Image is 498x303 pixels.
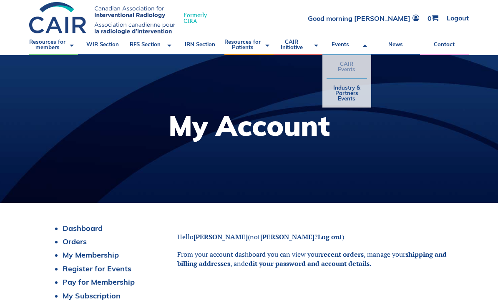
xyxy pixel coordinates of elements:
a: Industry & Partners Events [327,79,367,108]
a: My Subscription [63,291,121,300]
a: Register for Events [63,264,131,273]
a: recent orders [321,250,364,259]
a: 0 [428,15,438,22]
a: RFS Section [127,34,176,55]
a: News [371,34,420,55]
a: Dashboard [63,223,103,233]
a: Pay for Membership [63,277,135,287]
strong: [PERSON_NAME] [260,232,314,241]
a: Good morning [PERSON_NAME] [308,15,419,22]
a: Logout [447,15,469,22]
p: From your account dashboard you can view your , manage your , and . [177,250,448,268]
a: shipping and billing addresses [177,250,447,268]
a: Events [322,34,371,55]
img: CIRA [29,2,175,34]
span: Formerly CIRA [184,12,207,24]
a: edit your password and account details [245,259,370,268]
a: My Membership [63,250,119,260]
a: WIR Section [78,34,127,55]
a: CAIR Initiative [274,34,322,55]
h1: My Account [169,112,330,140]
a: Resources for members [29,34,78,55]
a: Resources for Patients [224,34,273,55]
strong: [PERSON_NAME] [194,232,248,241]
a: Contact [420,34,469,55]
a: IRN Section [176,34,224,55]
a: FormerlyCIRA [29,2,215,34]
a: CAIR Events [327,55,367,78]
a: Log out [318,232,342,241]
a: Orders [63,237,87,246]
p: Hello (not ? ) [177,232,448,241]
